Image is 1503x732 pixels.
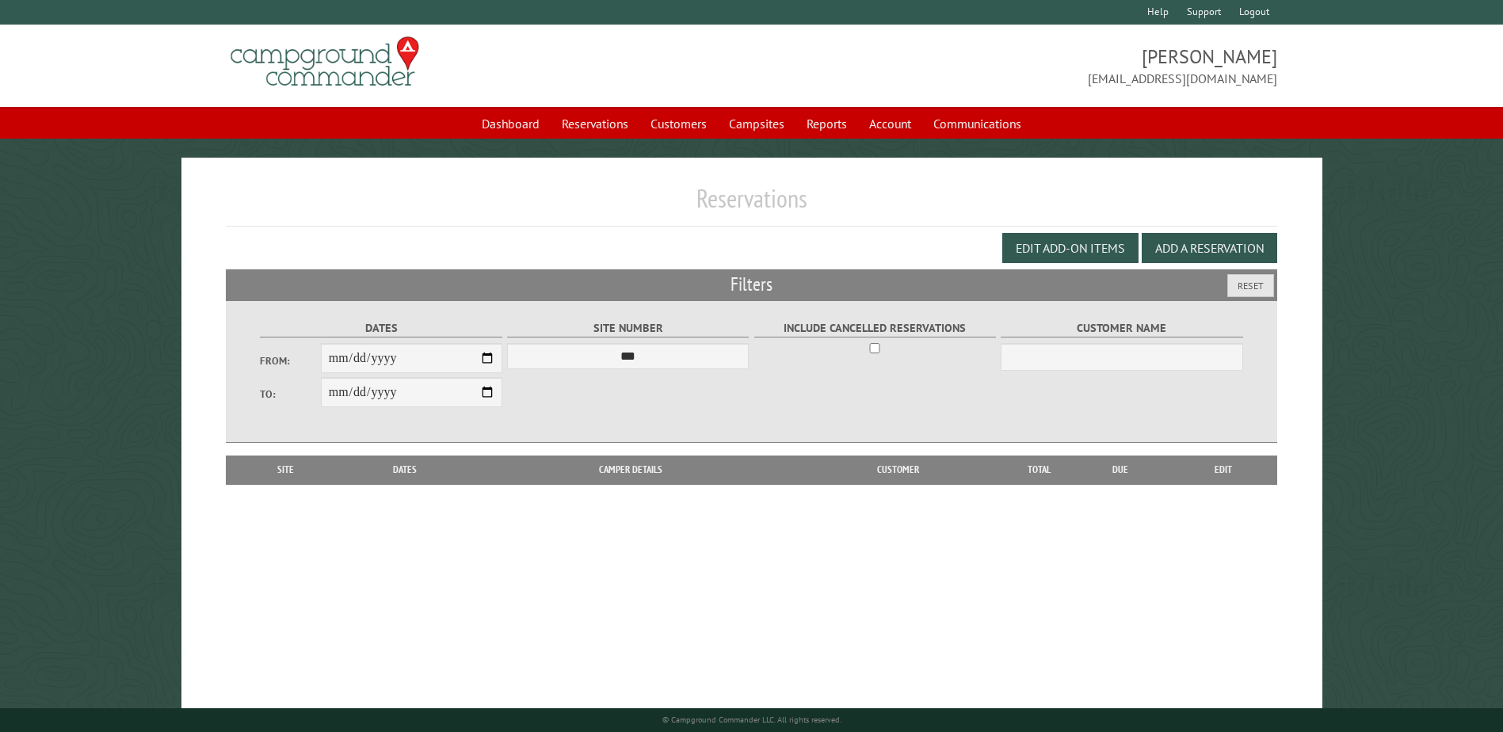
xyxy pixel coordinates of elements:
label: Dates [260,319,502,337]
th: Customer [788,456,1007,484]
th: Edit [1170,456,1277,484]
label: Include Cancelled Reservations [754,319,996,337]
th: Camper Details [473,456,788,484]
a: Customers [641,109,716,139]
button: Edit Add-on Items [1002,233,1139,263]
button: Reset [1227,274,1274,297]
h2: Filters [226,269,1276,299]
label: To: [260,387,320,402]
a: Campsites [719,109,794,139]
span: [PERSON_NAME] [EMAIL_ADDRESS][DOMAIN_NAME] [752,44,1277,88]
a: Reports [797,109,856,139]
th: Site [234,456,337,484]
small: © Campground Commander LLC. All rights reserved. [662,715,841,725]
button: Add a Reservation [1142,233,1277,263]
label: From: [260,353,320,368]
th: Dates [338,456,473,484]
th: Due [1070,456,1170,484]
a: Communications [924,109,1031,139]
img: Campground Commander [226,31,424,93]
h1: Reservations [226,183,1276,227]
a: Account [860,109,921,139]
label: Customer Name [1001,319,1242,337]
th: Total [1007,456,1070,484]
label: Site Number [507,319,749,337]
a: Reservations [552,109,638,139]
a: Dashboard [472,109,549,139]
